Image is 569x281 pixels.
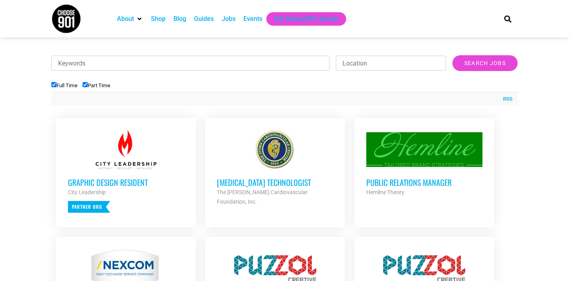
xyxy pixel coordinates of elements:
div: About [113,12,147,26]
a: Shop [151,14,166,24]
strong: City Leadership [68,189,106,195]
strong: The [PERSON_NAME] Cardiovascular Foundation, Inc. [217,189,308,205]
input: Full Time [51,82,57,87]
label: Part Time [83,82,110,88]
a: Guides [194,14,214,24]
a: Graphic Design Resident City Leadership Partner Org [56,118,196,225]
a: [MEDICAL_DATA] Technologist The [PERSON_NAME] Cardiovascular Foundation, Inc. [205,118,345,218]
a: Events [243,14,262,24]
a: Public Relations Manager Hemline Theory [354,118,494,209]
a: About [117,14,134,24]
h3: Public Relations Manager [366,177,482,187]
a: Get Choose901 Emails [274,14,338,24]
a: Jobs [222,14,236,24]
h3: Graphic Design Resident [68,177,184,187]
h3: [MEDICAL_DATA] Technologist [217,177,333,187]
input: Location [336,56,446,71]
a: Blog [173,14,186,24]
strong: Hemline Theory [366,189,404,195]
label: Full Time [51,82,77,88]
p: Partner Org [68,201,110,213]
a: RSS [499,95,512,103]
input: Part Time [83,82,88,87]
input: Keywords [51,56,330,71]
input: Search Jobs [452,55,518,71]
div: Search [501,12,514,25]
nav: Main nav [113,12,491,26]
